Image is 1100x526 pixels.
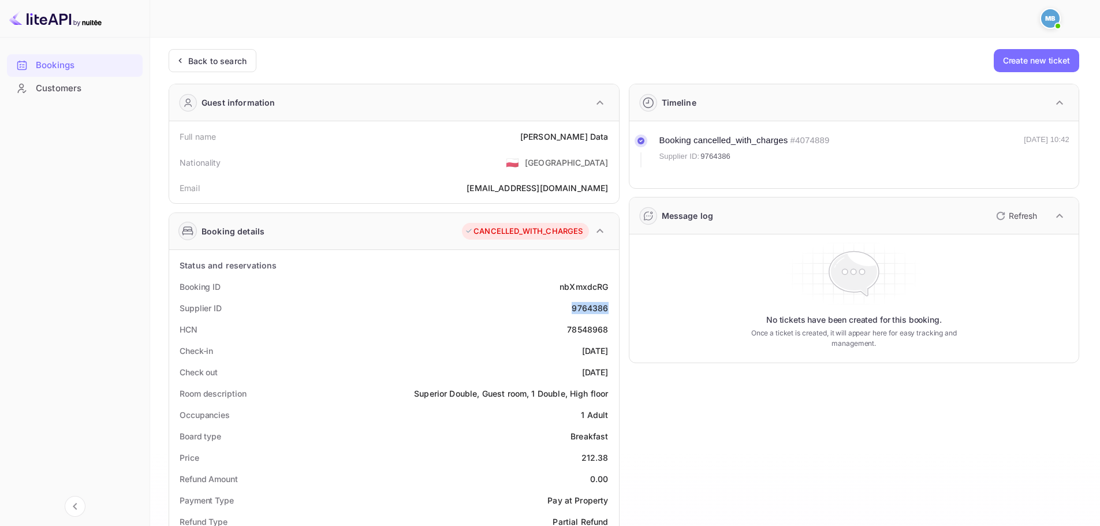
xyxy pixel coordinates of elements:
[180,387,246,400] div: Room description
[188,55,247,67] div: Back to search
[662,210,714,222] div: Message log
[180,473,238,485] div: Refund Amount
[790,134,830,147] div: # 4074889
[659,134,788,147] div: Booking cancelled_with_charges
[180,494,234,506] div: Payment Type
[506,152,519,173] span: United States
[572,302,608,314] div: 9764386
[7,77,143,100] div: Customers
[180,302,222,314] div: Supplier ID
[9,9,102,28] img: LiteAPI logo
[414,387,608,400] div: Superior Double, Guest room, 1 Double, High floor
[180,430,221,442] div: Board type
[994,49,1079,72] button: Create new ticket
[1024,134,1069,167] div: [DATE] 10:42
[989,207,1042,225] button: Refresh
[590,473,609,485] div: 0.00
[560,281,608,293] div: nbXmxdcRG
[202,225,264,237] div: Booking details
[567,323,608,335] div: 78548968
[180,452,199,464] div: Price
[65,496,85,517] button: Collapse navigation
[582,345,609,357] div: [DATE]
[180,409,230,421] div: Occupancies
[180,281,221,293] div: Booking ID
[36,82,137,95] div: Customers
[525,156,609,169] div: [GEOGRAPHIC_DATA]
[1041,9,1060,28] img: Mohcine Belkhir
[180,323,197,335] div: HCN
[662,96,696,109] div: Timeline
[467,182,608,194] div: [EMAIL_ADDRESS][DOMAIN_NAME]
[7,77,143,99] a: Customers
[570,430,608,442] div: Breakfast
[581,452,609,464] div: 212.38
[7,54,143,76] a: Bookings
[581,409,608,421] div: 1 Adult
[180,156,221,169] div: Nationality
[180,345,213,357] div: Check-in
[180,182,200,194] div: Email
[180,259,277,271] div: Status and reservations
[766,314,942,326] p: No tickets have been created for this booking.
[1009,210,1037,222] p: Refresh
[36,59,137,72] div: Bookings
[733,328,975,349] p: Once a ticket is created, it will appear here for easy tracking and management.
[520,130,609,143] div: [PERSON_NAME] Data
[659,151,700,162] span: Supplier ID:
[180,130,216,143] div: Full name
[465,226,583,237] div: CANCELLED_WITH_CHARGES
[582,366,609,378] div: [DATE]
[180,366,218,378] div: Check out
[7,54,143,77] div: Bookings
[700,151,730,162] span: 9764386
[202,96,275,109] div: Guest information
[547,494,608,506] div: Pay at Property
